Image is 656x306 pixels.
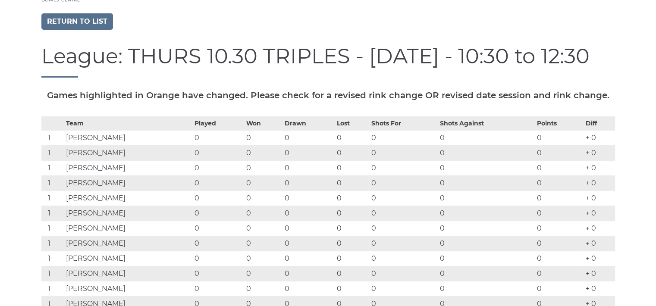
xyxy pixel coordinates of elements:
th: Diff [584,116,615,130]
td: 0 [244,130,282,145]
td: 0 [535,251,584,266]
td: [PERSON_NAME] [64,145,192,160]
td: + 0 [584,281,615,296]
td: [PERSON_NAME] [64,130,192,145]
td: + 0 [584,145,615,160]
td: 1 [41,145,64,160]
td: + 0 [584,236,615,251]
td: 0 [535,160,584,175]
td: 0 [244,236,282,251]
td: [PERSON_NAME] [64,175,192,190]
a: Return to list [41,13,113,30]
td: 1 [41,236,64,251]
td: 0 [282,266,335,281]
td: 0 [192,160,245,175]
td: 0 [192,221,245,236]
td: 0 [438,236,535,251]
th: Won [244,116,282,130]
td: 0 [244,251,282,266]
td: [PERSON_NAME] [64,221,192,236]
td: + 0 [584,190,615,206]
td: [PERSON_NAME] [64,190,192,206]
td: 0 [369,251,438,266]
td: 0 [438,145,535,160]
td: 0 [192,175,245,190]
td: 0 [335,206,369,221]
td: + 0 [584,221,615,236]
td: 1 [41,190,64,206]
td: [PERSON_NAME] [64,281,192,296]
h1: League: THURS 10.30 TRIPLES - [DATE] - 10:30 to 12:30 [41,45,615,78]
td: 0 [282,190,335,206]
td: [PERSON_NAME] [64,160,192,175]
td: 0 [535,281,584,296]
td: 0 [282,160,335,175]
td: 0 [282,236,335,251]
td: 1 [41,266,64,281]
th: Lost [335,116,369,130]
td: 0 [192,206,245,221]
td: 0 [535,236,584,251]
td: 0 [535,145,584,160]
th: Drawn [282,116,335,130]
td: 0 [335,221,369,236]
th: Played [192,116,245,130]
td: 0 [244,190,282,206]
td: 0 [335,236,369,251]
td: 0 [192,281,245,296]
td: 0 [192,236,245,251]
td: 0 [244,281,282,296]
td: 0 [244,175,282,190]
td: 0 [369,236,438,251]
th: Shots Against [438,116,535,130]
td: + 0 [584,266,615,281]
td: + 0 [584,251,615,266]
td: 1 [41,281,64,296]
td: 0 [335,266,369,281]
td: 0 [335,160,369,175]
td: 0 [535,190,584,206]
td: [PERSON_NAME] [64,206,192,221]
td: 0 [438,206,535,221]
td: 0 [535,206,584,221]
td: 1 [41,221,64,236]
td: [PERSON_NAME] [64,236,192,251]
td: 0 [335,145,369,160]
td: 0 [282,251,335,266]
h5: Games highlighted in Orange have changed. Please check for a revised rink change OR revised date ... [41,91,615,100]
td: 0 [369,145,438,160]
td: 0 [192,190,245,206]
td: 0 [535,175,584,190]
td: 0 [192,145,245,160]
td: 0 [282,130,335,145]
td: 0 [244,160,282,175]
td: 0 [282,281,335,296]
td: 0 [438,175,535,190]
th: Team [64,116,192,130]
td: 0 [335,281,369,296]
td: + 0 [584,175,615,190]
td: 0 [244,145,282,160]
td: 0 [369,160,438,175]
td: 0 [244,206,282,221]
td: 0 [369,221,438,236]
td: 0 [535,130,584,145]
td: 0 [369,281,438,296]
td: 1 [41,160,64,175]
td: + 0 [584,206,615,221]
td: 0 [244,266,282,281]
td: [PERSON_NAME] [64,266,192,281]
td: 0 [282,145,335,160]
td: 0 [335,251,369,266]
td: 0 [438,281,535,296]
td: + 0 [584,160,615,175]
td: 1 [41,175,64,190]
td: 0 [438,130,535,145]
td: 1 [41,206,64,221]
td: 0 [244,221,282,236]
td: 1 [41,130,64,145]
td: 0 [369,266,438,281]
td: 0 [438,221,535,236]
td: 0 [369,190,438,206]
th: Shots For [369,116,438,130]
